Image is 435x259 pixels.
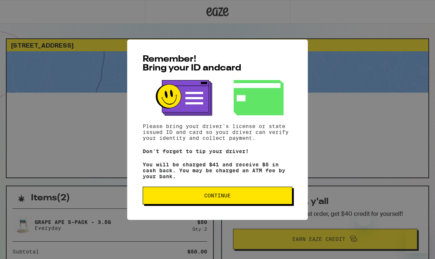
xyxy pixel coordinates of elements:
[143,187,292,204] button: Continue
[143,148,292,154] p: Don't forget to tip your driver!
[143,123,292,141] p: Please bring your driver's license or state issued ID and card so your driver can verify your ide...
[204,193,231,198] span: Continue
[143,162,292,179] p: You will be charged $41 and receive $5 in cash back. You may be charged an ATM fee by your bank.
[143,55,241,73] span: Remember! Bring your ID and card
[406,229,429,253] iframe: Button to launch messaging window
[356,212,371,227] iframe: Close message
